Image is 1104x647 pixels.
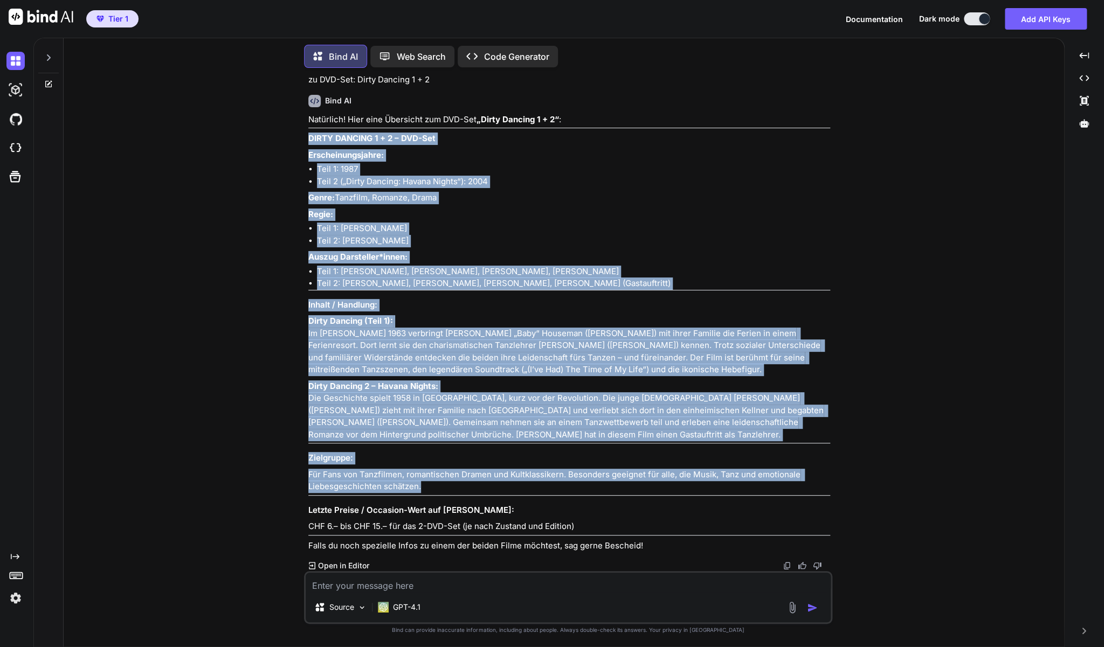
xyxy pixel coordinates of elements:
[393,602,420,613] p: GPT-4.1
[96,16,104,22] img: premium
[308,252,408,262] strong: Auszug Darsteller*innen:
[317,235,830,247] li: Teil 2: [PERSON_NAME]
[308,452,830,464] h3: Zielgruppe:
[6,139,25,157] img: cloudideIcon
[846,15,903,24] span: Documentation
[477,114,559,124] strong: „Dirty Dancing 1 + 2“
[308,380,830,441] p: Die Geschichte spielt 1958 in [GEOGRAPHIC_DATA], kurz vor der Revolution. Die junge [DEMOGRAPHIC_...
[308,504,830,517] h3: Letzte Preise / Occasion-Wert auf [PERSON_NAME]:
[317,277,830,290] li: Teil 2: [PERSON_NAME], [PERSON_NAME], [PERSON_NAME], [PERSON_NAME] (Gastauftritt)
[308,315,830,376] p: Im [PERSON_NAME] 1963 verbringt [PERSON_NAME] „Baby“ Houseman ([PERSON_NAME]) mit ihrer Familie d...
[308,469,830,493] p: Für Fans von Tanzfilmen, romantischen Dramen und Kultklassikern. Besonders geeignet für alle, die...
[318,560,369,571] p: Open in Editor
[308,520,830,533] p: CHF 6.– bis CHF 15.– für das 2-DVD-Set (je nach Zustand und Edition)
[308,74,830,86] p: zu DVD-Set: Dirty Dancing 1 + 2
[329,602,354,613] p: Source
[317,163,830,176] li: Teil 1: 1987
[308,209,333,219] strong: Regie:
[304,626,832,634] p: Bind can provide inaccurate information, including about people. Always double-check its answers....
[308,150,384,160] strong: Erscheinungsjahre:
[308,192,830,204] p: Tanzfilm, Romanze, Drama
[108,13,128,24] span: Tier 1
[6,110,25,128] img: githubDark
[308,381,438,391] strong: Dirty Dancing 2 – Havana Nights:
[308,316,393,326] strong: Dirty Dancing (Teil 1):
[9,9,73,25] img: Bind AI
[813,561,822,570] img: dislike
[397,50,446,63] p: Web Search
[378,602,389,613] img: GPT-4.1
[798,561,806,570] img: like
[357,603,367,612] img: Pick Models
[325,95,351,106] h6: Bind AI
[6,81,25,99] img: darkAi-studio
[807,602,818,613] img: icon
[317,176,830,188] li: Teil 2 („Dirty Dancing: Havana Nights“): 2004
[329,50,358,63] p: Bind AI
[6,589,25,607] img: settings
[317,222,830,235] li: Teil 1: [PERSON_NAME]
[846,13,903,25] button: Documentation
[308,133,436,143] strong: DIRTY DANCING 1 + 2 – DVD-Set
[6,52,25,70] img: darkChat
[317,266,830,278] li: Teil 1: [PERSON_NAME], [PERSON_NAME], [PERSON_NAME], [PERSON_NAME]
[1005,8,1087,30] button: Add API Keys
[786,601,798,614] img: attachment
[308,192,335,203] strong: Genre:
[783,561,791,570] img: copy
[308,540,830,552] p: Falls du noch spezielle Infos zu einem der beiden Filme möchtest, sag gerne Bescheid!
[308,114,830,126] p: Natürlich! Hier eine Übersicht zum DVD-Set :
[919,13,960,24] span: Dark mode
[86,10,139,27] button: premiumTier 1
[484,50,549,63] p: Code Generator
[308,299,830,311] h3: Inhalt / Handlung:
